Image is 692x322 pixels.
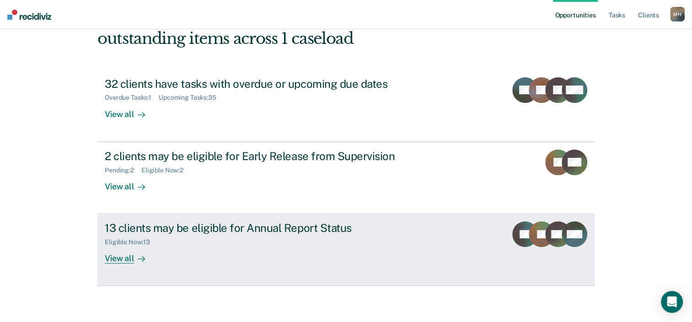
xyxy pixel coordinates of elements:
div: 13 clients may be eligible for Annual Report Status [105,221,426,235]
div: Hi, [PERSON_NAME]. We’ve found some outstanding items across 1 caseload [97,11,495,48]
div: Eligible Now : 2 [141,166,191,174]
div: 2 clients may be eligible for Early Release from Supervision [105,150,426,163]
div: Pending : 2 [105,166,141,174]
div: Overdue Tasks : 1 [105,94,159,102]
a: 32 clients have tasks with overdue or upcoming due datesOverdue Tasks:1Upcoming Tasks:35View all [97,70,595,142]
a: 2 clients may be eligible for Early Release from SupervisionPending:2Eligible Now:2View all [97,142,595,214]
div: Open Intercom Messenger [661,291,683,313]
img: Recidiviz [7,10,51,20]
a: 13 clients may be eligible for Annual Report StatusEligible Now:13View all [97,214,595,286]
div: Upcoming Tasks : 35 [159,94,224,102]
div: View all [105,246,156,264]
div: View all [105,102,156,119]
div: Eligible Now : 13 [105,238,157,246]
div: 32 clients have tasks with overdue or upcoming due dates [105,77,426,91]
button: MH [670,7,685,21]
div: View all [105,174,156,192]
div: M H [670,7,685,21]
